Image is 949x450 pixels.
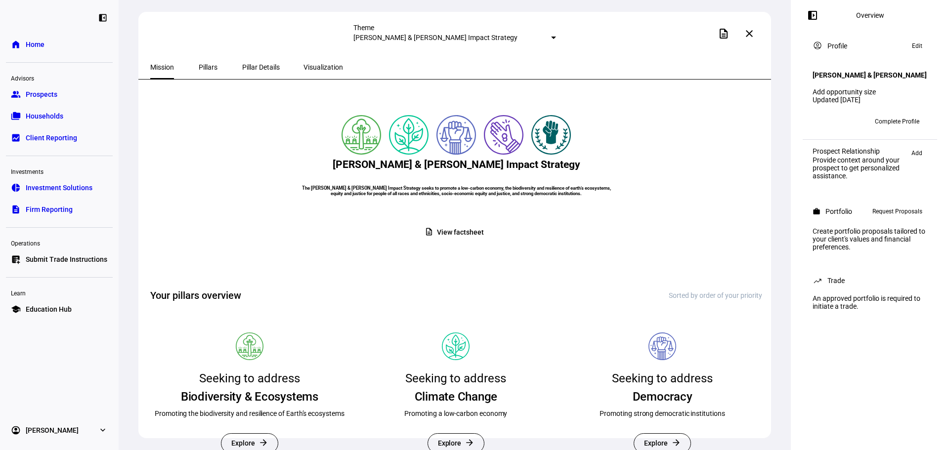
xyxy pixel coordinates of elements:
div: Seeking to address [405,368,506,389]
mat-icon: work [813,207,820,215]
button: Add [906,147,927,159]
span: Education Hub [26,304,72,314]
span: RS [832,118,839,125]
mat-icon: account_circle [813,41,822,50]
span: Submit Trade Instructions [26,254,107,264]
button: View factsheet [417,223,495,242]
div: Create portfolio proposals tailored to your client's values and financial preferences. [807,223,933,255]
eth-mat-symbol: bid_landscape [11,133,21,143]
eth-mat-symbol: left_panel_close [98,13,108,23]
div: Promoting the biodiversity and resilience of Earth’s ecosystems [155,409,345,418]
span: Visualization [303,64,343,71]
mat-icon: arrow_forward [259,438,268,448]
span: [PERSON_NAME] [26,425,79,435]
span: JC [817,118,824,125]
a: Add opportunity size [813,88,876,96]
span: Prospects [26,89,57,99]
button: Complete Profile [867,114,927,129]
img: climateChange.colored.svg [389,115,429,155]
eth-mat-symbol: pie_chart [11,183,21,193]
div: Theme [353,24,556,32]
a: groupProspects [6,84,113,104]
mat-icon: arrow_forward [465,438,474,448]
div: Promoting a low-carbon economy [404,409,507,418]
span: Add [911,147,922,159]
a: bid_landscapeClient Reporting [6,128,113,148]
button: Edit [907,40,927,52]
mat-icon: description [425,227,433,236]
div: Overview [856,11,884,19]
span: View factsheet [437,223,483,242]
img: Pillar icon [648,332,676,360]
div: Democracy [633,389,692,405]
span: Home [26,40,44,49]
div: Biodiversity & Ecosystems [181,389,318,405]
img: democracy.colored.svg [436,115,476,155]
div: Climate Change [415,389,498,405]
h4: [PERSON_NAME] & [PERSON_NAME] [813,71,927,79]
eth-mat-symbol: home [11,40,21,49]
div: Profile [827,42,847,50]
eth-mat-symbol: folder_copy [11,111,21,121]
img: racialJustice.colored.svg [531,115,571,155]
div: Trade [827,277,845,285]
mat-select-trigger: [PERSON_NAME] & [PERSON_NAME] Impact Strategy [353,34,518,41]
div: Seeking to address [612,368,713,389]
h2: Your pillars overview [150,288,241,302]
h6: The [PERSON_NAME] & [PERSON_NAME] Impact Strategy seeks to promote a low-carbon economy, the biod... [296,185,617,196]
mat-icon: arrow_forward [671,438,681,448]
div: Sorted by order of your priority [669,291,762,299]
mat-icon: trending_up [813,276,822,286]
img: deforestation.colored.svg [342,115,381,155]
img: poverty.colored.svg [484,115,523,155]
h2: [PERSON_NAME] & [PERSON_NAME] Impact Strategy [333,159,580,170]
div: Investments [6,164,113,178]
span: Mission [150,64,174,71]
div: Portfolio [825,207,852,215]
span: Investment Solutions [26,183,92,193]
a: homeHome [6,35,113,54]
span: Complete Profile [875,114,919,129]
div: An approved portfolio is required to initiate a trade. [807,290,933,314]
eth-panel-overview-card-header: Trade [813,275,927,286]
button: Request Proposals [867,205,927,217]
div: Seeking to address [199,368,300,389]
img: Pillar icon [236,332,263,360]
div: Promoting strong democratic institutions [600,409,725,418]
eth-panel-overview-card-header: Profile [813,40,927,52]
eth-panel-overview-card-header: Portfolio [813,205,927,217]
a: pie_chartInvestment Solutions [6,178,113,198]
div: Provide context around your prospect to get personalized assistance. [813,156,906,180]
span: Pillar Details [242,64,280,71]
span: Request Proposals [872,205,922,217]
span: Firm Reporting [26,205,73,214]
img: Pillar icon [442,332,470,360]
div: Prospect Relationship [813,147,906,155]
eth-mat-symbol: group [11,89,21,99]
mat-icon: left_panel_open [807,9,819,21]
eth-mat-symbol: account_circle [11,425,21,435]
eth-mat-symbol: list_alt_add [11,254,21,264]
span: Pillars [199,64,217,71]
span: Edit [912,40,922,52]
div: Updated [DATE] [813,96,927,104]
div: Advisors [6,71,113,84]
div: Learn [6,286,113,299]
eth-mat-symbol: school [11,304,21,314]
span: Households [26,111,63,121]
mat-icon: close [743,28,755,40]
a: folder_copyHouseholds [6,106,113,126]
eth-mat-symbol: description [11,205,21,214]
mat-icon: description [718,28,730,40]
a: descriptionFirm Reporting [6,200,113,219]
eth-mat-symbol: expand_more [98,425,108,435]
span: Client Reporting [26,133,77,143]
div: Operations [6,236,113,249]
